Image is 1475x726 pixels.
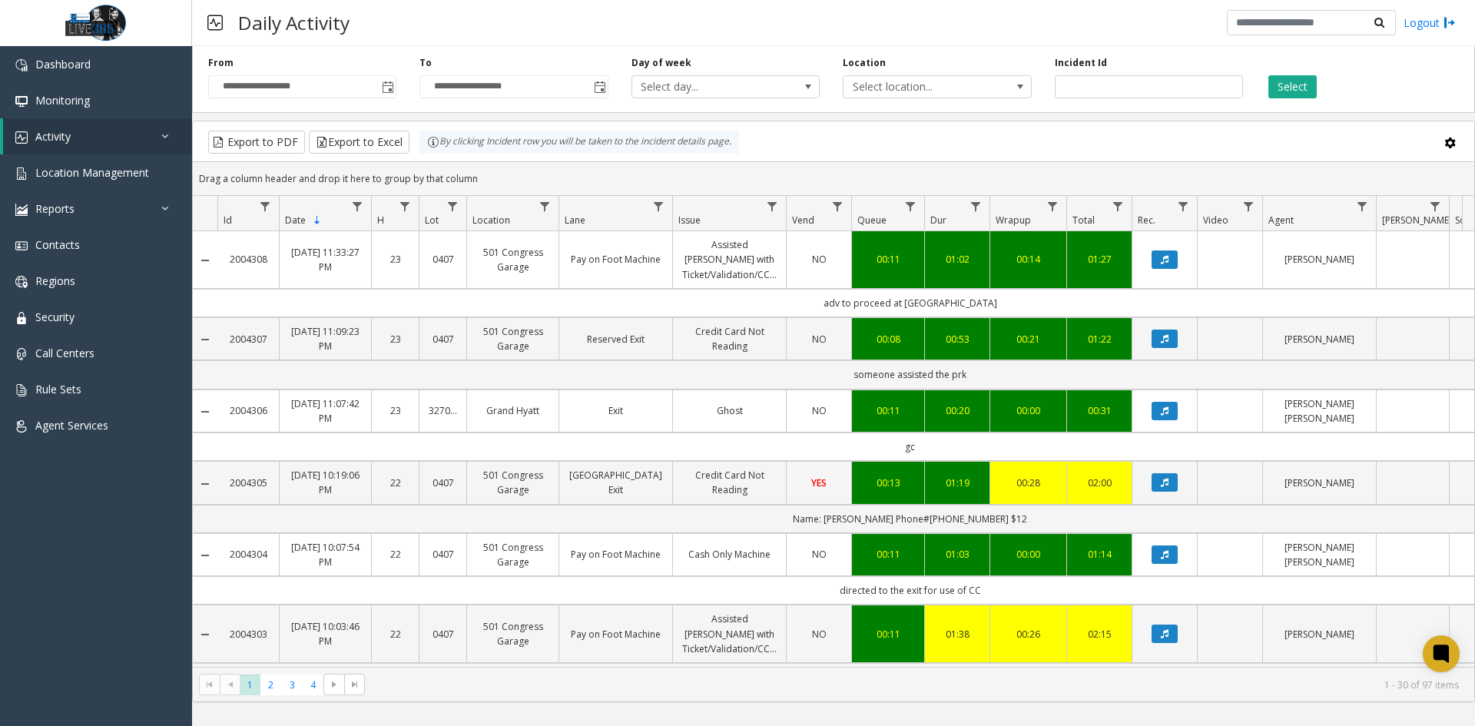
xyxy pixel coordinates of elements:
[476,324,549,353] a: 501 Congress Garage
[1108,196,1129,217] a: Total Filter Menu
[230,4,357,41] h3: Daily Activity
[15,384,28,396] img: 'icon'
[1076,252,1122,267] a: 01:27
[227,547,270,562] a: 2004304
[193,478,217,490] a: Collapse Details
[15,95,28,108] img: 'icon'
[227,332,270,346] a: 2004307
[1076,403,1122,418] a: 00:31
[999,627,1057,641] a: 00:26
[934,332,980,346] a: 00:53
[379,76,396,98] span: Toggle popup
[381,547,409,562] a: 22
[591,76,608,98] span: Toggle popup
[812,333,827,346] span: NO
[289,245,362,274] a: [DATE] 11:33:27 PM
[1444,15,1456,31] img: logout
[934,627,980,641] a: 01:38
[934,252,980,267] a: 01:02
[1272,252,1367,267] a: [PERSON_NAME]
[796,332,842,346] a: NO
[568,252,663,267] a: Pay on Foot Machine
[999,252,1057,267] a: 00:14
[1076,627,1122,641] div: 02:15
[999,547,1057,562] div: 00:00
[193,333,217,346] a: Collapse Details
[682,237,777,282] a: Assisted [PERSON_NAME] with Ticket/Validation/CC/monthly
[285,214,306,227] span: Date
[193,254,217,267] a: Collapse Details
[568,332,663,346] a: Reserved Exit
[1272,476,1367,490] a: [PERSON_NAME]
[227,627,270,641] a: 2004303
[35,165,149,180] span: Location Management
[996,214,1031,227] span: Wrapup
[812,253,827,266] span: NO
[323,674,344,695] span: Go to the next page
[282,675,303,695] span: Page 3
[934,547,980,562] a: 01:03
[1072,214,1095,227] span: Total
[1404,15,1456,31] a: Logout
[289,324,362,353] a: [DATE] 11:09:23 PM
[1272,396,1367,426] a: [PERSON_NAME] [PERSON_NAME]
[1272,332,1367,346] a: [PERSON_NAME]
[15,276,28,288] img: 'icon'
[374,678,1459,691] kendo-pager-info: 1 - 30 of 97 items
[934,476,980,490] a: 01:19
[861,547,915,562] div: 00:11
[792,214,814,227] span: Vend
[255,196,276,217] a: Id Filter Menu
[1268,214,1294,227] span: Agent
[1268,75,1317,98] button: Select
[861,403,915,418] a: 00:11
[857,214,887,227] span: Queue
[289,540,362,569] a: [DATE] 10:07:54 PM
[861,627,915,641] div: 00:11
[442,196,463,217] a: Lot Filter Menu
[208,56,234,70] label: From
[35,273,75,288] span: Regions
[844,76,993,98] span: Select location...
[427,136,439,148] img: infoIcon.svg
[568,468,663,497] a: [GEOGRAPHIC_DATA] Exit
[15,348,28,360] img: 'icon'
[861,252,915,267] div: 00:11
[476,619,549,648] a: 501 Congress Garage
[227,403,270,418] a: 2004306
[999,332,1057,346] a: 00:21
[193,196,1474,667] div: Data table
[796,252,842,267] a: NO
[429,252,457,267] a: 0407
[207,4,223,41] img: pageIcon
[289,468,362,497] a: [DATE] 10:19:06 PM
[377,214,384,227] span: H
[1076,332,1122,346] a: 01:22
[1076,547,1122,562] div: 01:14
[476,540,549,569] a: 501 Congress Garage
[381,476,409,490] a: 22
[429,627,457,641] a: 0407
[1076,476,1122,490] a: 02:00
[381,627,409,641] a: 22
[861,332,915,346] div: 00:08
[682,547,777,562] a: Cash Only Machine
[762,196,783,217] a: Issue Filter Menu
[1238,196,1259,217] a: Video Filter Menu
[648,196,669,217] a: Lane Filter Menu
[900,196,921,217] a: Queue Filter Menu
[568,547,663,562] a: Pay on Foot Machine
[934,403,980,418] a: 00:20
[395,196,416,217] a: H Filter Menu
[861,476,915,490] a: 00:13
